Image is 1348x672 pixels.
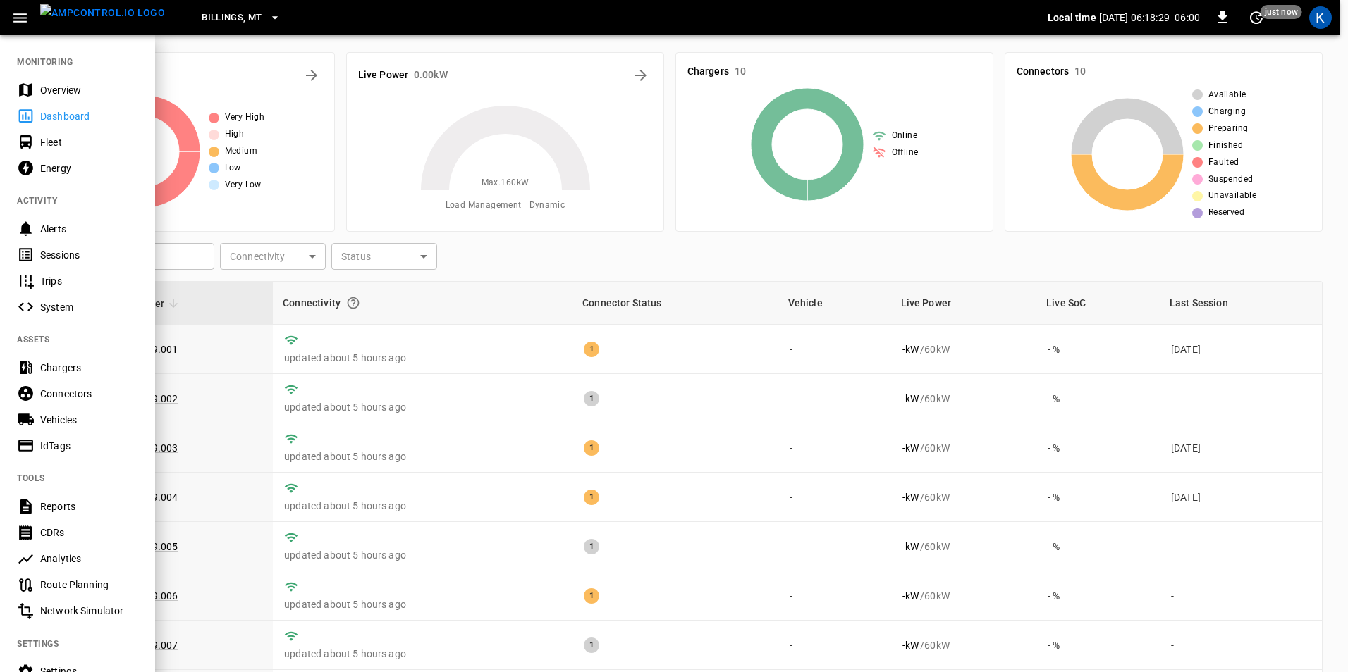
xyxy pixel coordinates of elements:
[1245,6,1268,29] button: set refresh interval
[40,525,138,540] div: CDRs
[40,135,138,149] div: Fleet
[1048,11,1096,25] p: Local time
[40,552,138,566] div: Analytics
[40,361,138,375] div: Chargers
[1099,11,1200,25] p: [DATE] 06:18:29 -06:00
[1309,6,1332,29] div: profile-icon
[40,248,138,262] div: Sessions
[40,300,138,314] div: System
[40,109,138,123] div: Dashboard
[40,83,138,97] div: Overview
[40,274,138,288] div: Trips
[202,10,262,26] span: Billings, MT
[1261,5,1302,19] span: just now
[40,413,138,427] div: Vehicles
[40,439,138,453] div: IdTags
[40,161,138,175] div: Energy
[40,604,138,618] div: Network Simulator
[40,387,138,401] div: Connectors
[40,499,138,514] div: Reports
[40,222,138,236] div: Alerts
[40,4,165,22] img: ampcontrol.io logo
[40,578,138,592] div: Route Planning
